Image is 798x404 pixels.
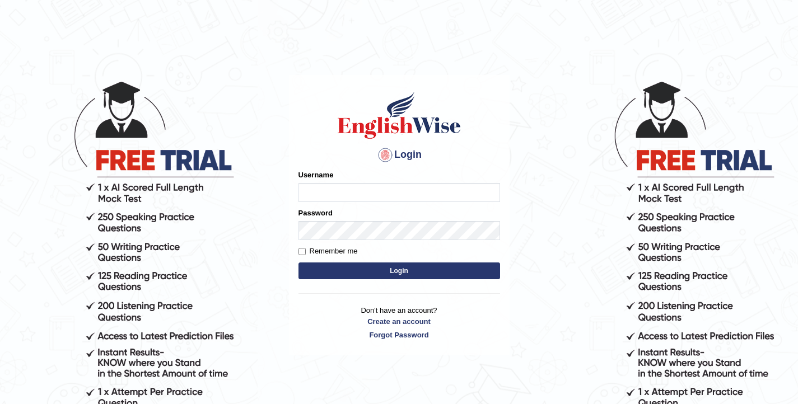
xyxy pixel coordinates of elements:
img: Logo of English Wise sign in for intelligent practice with AI [335,90,463,140]
p: Don't have an account? [298,305,500,340]
input: Remember me [298,248,306,255]
label: Password [298,208,333,218]
label: Remember me [298,246,358,257]
a: Forgot Password [298,330,500,340]
h4: Login [298,146,500,164]
label: Username [298,170,334,180]
a: Create an account [298,316,500,327]
button: Login [298,262,500,279]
